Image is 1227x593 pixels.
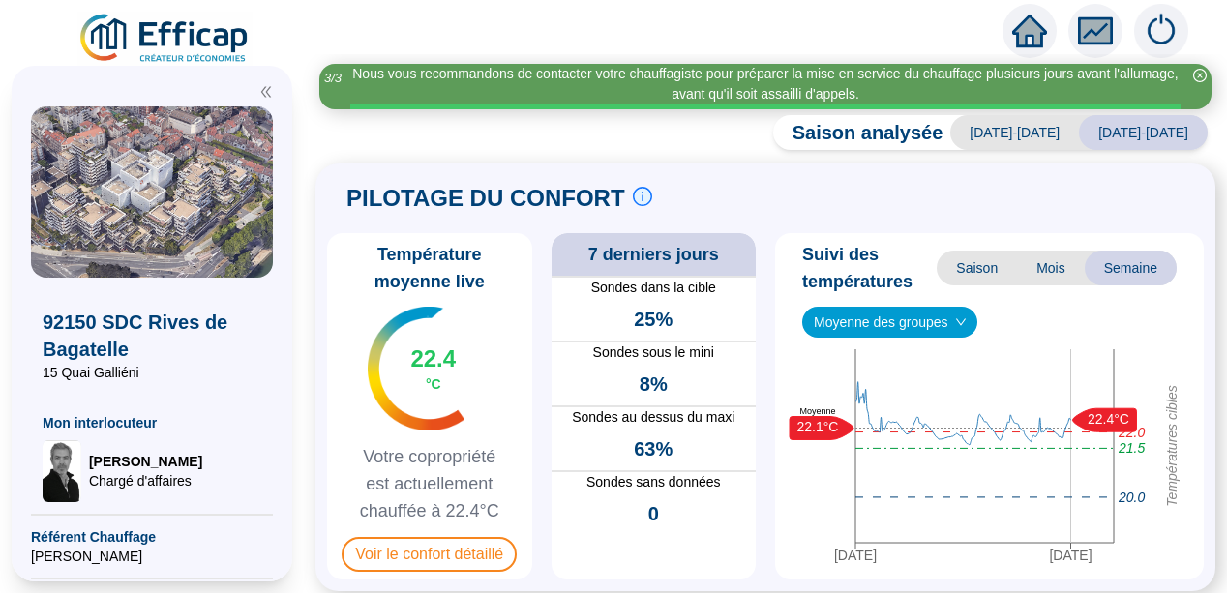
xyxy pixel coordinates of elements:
[43,413,261,432] span: Mon interlocuteur
[834,548,877,563] tspan: [DATE]
[1049,548,1092,563] tspan: [DATE]
[1134,4,1188,58] img: alerts
[1085,251,1177,285] span: Semaine
[1118,424,1145,439] tspan: 22.0
[588,241,719,268] span: 7 derniers jours
[640,371,668,398] span: 8%
[89,471,202,490] span: Chargé d'affaires
[797,419,839,434] text: 22.1°C
[552,407,757,428] span: Sondes au dessus du maxi
[350,64,1181,104] div: Nous vous recommandons de contacter votre chauffagiste pour préparer la mise en service du chauff...
[1088,411,1129,427] text: 22.4°C
[1012,14,1047,48] span: home
[552,472,757,492] span: Sondes sans données
[633,187,652,206] span: info-circle
[43,363,261,382] span: 15 Quai Galliéni
[1079,115,1208,150] span: [DATE]-[DATE]
[335,443,524,524] span: Votre copropriété est actuellement chauffée à 22.4°C
[634,306,673,333] span: 25%
[1164,385,1180,507] tspan: Températures cibles
[368,307,465,430] img: indicateur températures
[89,452,202,471] span: [PERSON_NAME]
[1118,489,1145,505] tspan: 20.0
[552,278,757,298] span: Sondes dans la cible
[955,316,967,328] span: down
[324,71,342,85] i: 3 / 3
[950,115,1079,150] span: [DATE]-[DATE]
[802,241,937,295] span: Suivi des températures
[259,85,273,99] span: double-left
[31,527,273,547] span: Référent Chauffage
[43,309,261,363] span: 92150 SDC Rives de Bagatelle
[31,547,273,566] span: [PERSON_NAME]
[43,440,81,502] img: Chargé d'affaires
[342,537,517,572] span: Voir le confort détaillé
[77,12,253,66] img: efficap energie logo
[552,342,757,363] span: Sondes sous le mini
[1017,251,1085,285] span: Mois
[410,343,456,374] span: 22.4
[937,251,1017,285] span: Saison
[634,435,673,462] span: 63%
[773,119,943,146] span: Saison analysée
[1118,440,1145,456] tspan: 21.5
[799,405,835,415] text: Moyenne
[1193,69,1207,82] span: close-circle
[426,374,441,394] span: °C
[1078,14,1113,48] span: fund
[814,308,966,337] span: Moyenne des groupes
[335,241,524,295] span: Température moyenne live
[346,183,625,214] span: PILOTAGE DU CONFORT
[648,500,659,527] span: 0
